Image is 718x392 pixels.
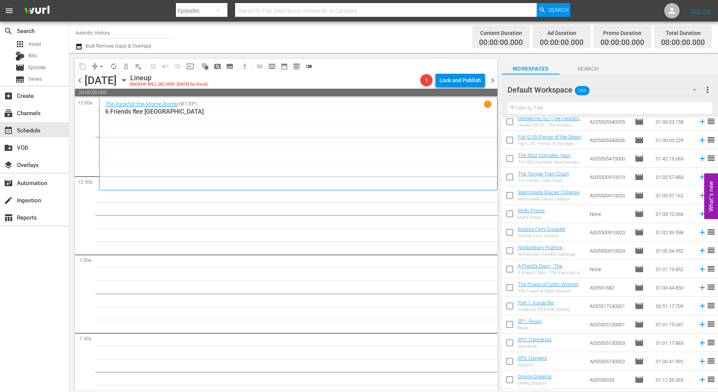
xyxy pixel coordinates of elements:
[518,344,552,349] div: Daredevils
[653,260,695,278] td: 01:01:19.852
[653,112,695,131] td: 01:00:53.158
[661,38,705,47] span: 00:00:00.000
[635,136,644,145] span: Episode
[698,210,706,218] svg: Add to Schedule
[635,375,644,384] span: Episode
[4,91,13,101] span: Create
[420,77,433,83] span: 1
[518,189,579,195] a: Marmolada Glacier Collapse
[518,215,545,220] div: Moby Prince
[518,270,584,275] div: A Priest's Diary - The Executed of Occupied [GEOGRAPHIC_DATA]
[15,51,25,61] div: Bits
[4,26,13,36] span: Search
[518,374,552,379] a: Driving Dreams
[518,318,542,324] a: EP1: Rivals
[653,186,695,205] td: 01:00:57.162
[518,141,582,146] div: Fiat G.55 - Ferrari of the Skies
[184,60,196,73] span: Update Metadata from Key Asset
[698,320,706,329] svg: Add to Schedule
[214,63,221,70] span: pageview_outlined
[587,205,632,223] td: None
[706,283,716,292] span: reorder
[439,73,481,87] div: Lock and Publish
[120,60,132,73] span: Select an event to delete
[518,226,565,232] a: Estonia Ferry Disaster
[4,179,13,188] span: Automation
[518,134,582,140] a: Fiat G.55 (Ferrari of the Skies)
[224,60,236,73] span: Create Series Block
[653,205,695,223] td: 01:03:10.066
[479,38,523,47] span: 00:00:00.000
[110,63,118,70] span: autorenew_outlined
[18,2,55,20] img: ans4CAIJ8jUAAAAAAAAAAAAAAAAAAAAAAAAgQb4GAAAAAAAAAAAAAAAAAAAAAAAAJMjXAAAAAAAAAAAAAAAAAAAAAAAAgAT5G...
[653,370,695,389] td: 01:12:35.363
[706,154,716,163] span: reorder
[698,302,706,310] svg: Add to Schedule
[518,281,579,287] a: The Power of Celtic Women
[280,63,288,70] span: date_range_outlined
[635,191,644,200] span: Episode
[548,3,569,17] span: Search
[587,131,632,149] td: A025505340006
[653,131,695,149] td: 01:00:03.229
[706,375,716,384] span: reorder
[518,252,584,257] div: Nordstream Pipeline Sabotage
[698,191,706,200] svg: Add to Schedule
[4,196,13,205] span: Ingestion
[691,8,711,14] a: Sign Out
[587,260,632,278] td: None
[635,338,644,347] span: Episode
[698,265,706,273] svg: Add to Schedule
[15,75,25,84] span: Series
[5,6,14,15] span: menu
[518,171,569,177] a: The Tempe Train Crash
[486,101,489,107] p: 1
[540,28,584,38] div: Ad Duration
[518,362,547,367] div: Dangers
[293,63,300,70] span: preview_outlined
[635,209,644,218] span: Episode
[706,301,716,310] span: reorder
[15,63,25,72] span: Episode
[587,186,632,205] td: A005500910020
[706,227,716,237] span: reorder
[226,63,234,70] span: subtitles_outlined
[587,112,632,131] td: A025505340005
[189,101,197,107] p: EP1
[507,79,704,101] div: Default Workspace
[75,76,85,85] span: chevron_left
[4,109,13,118] span: Channels
[587,168,632,186] td: A005500910019
[587,370,632,389] td: A00550033
[653,149,695,168] td: 01:42:19.069
[635,265,644,274] span: Episode
[698,357,706,366] svg: Add to Schedule
[698,173,706,181] svg: Add to Schedule
[211,60,224,73] span: Create Search Block
[91,63,99,70] span: compress
[706,319,716,329] span: reorder
[518,197,579,202] div: Marmolada Glacier Collapse
[28,40,41,48] span: Asset
[98,63,105,70] span: arrow_drop_down
[179,101,189,107] p: SE1 /
[587,241,632,260] td: A005500910024
[575,83,589,99] span: 206
[85,43,151,49] span: Bulk Remove Gaps & Overlaps
[635,283,644,292] span: Episode
[559,64,617,74] span: Search
[28,52,37,60] span: Bits
[305,63,313,70] span: toggle_off
[653,297,695,315] td: 00:51:17.709
[635,301,644,311] span: Episode
[587,223,632,241] td: A005500910023
[635,154,644,163] span: Episode
[303,60,315,73] span: 24 hours Lineup View is OFF
[85,74,117,87] div: [DATE]
[537,3,570,17] button: Search
[587,278,632,297] td: A05551682
[130,74,208,82] div: Lineup
[177,101,179,107] p: /
[653,168,695,186] td: 01:02:57.883
[4,126,13,135] span: Schedule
